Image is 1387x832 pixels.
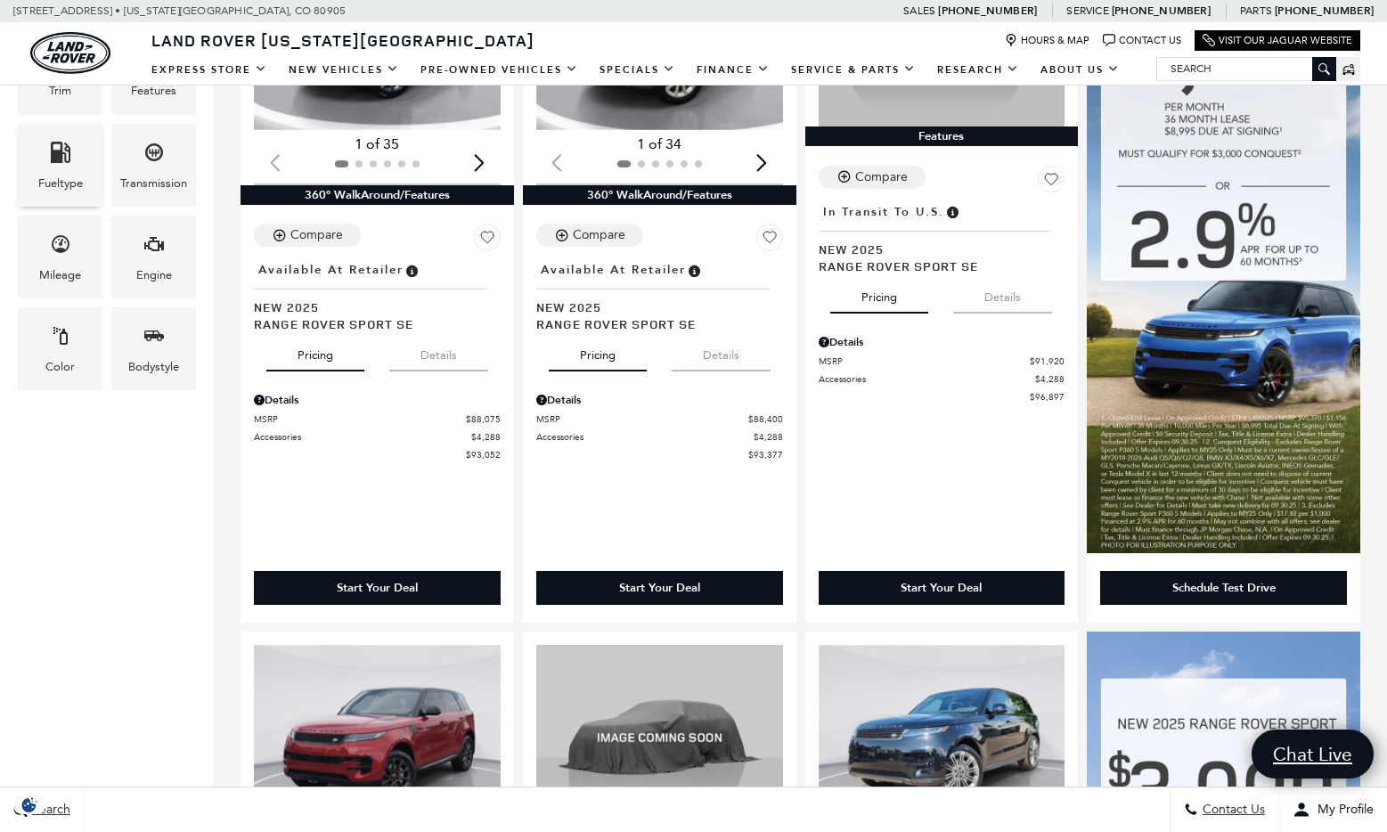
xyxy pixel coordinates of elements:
[30,32,110,74] img: Land Rover
[1252,730,1374,779] a: Chat Live
[926,54,1030,86] a: Research
[1100,571,1347,605] div: Schedule Test Drive
[50,229,71,265] span: Mileage
[258,260,404,280] span: Available at Retailer
[536,430,754,444] span: Accessories
[780,54,926,86] a: Service & Parts
[1240,4,1272,17] span: Parts
[38,174,83,193] div: Fueltype
[143,321,165,357] span: Bodystyle
[39,265,81,285] div: Mileage
[819,241,1052,257] span: New 2025
[143,137,165,174] span: Transmission
[30,32,110,74] a: land-rover
[1005,34,1089,47] a: Hours & Map
[1275,4,1374,18] a: [PHONE_NUMBER]
[541,260,686,280] span: Available at Retailer
[1198,803,1265,818] span: Contact Us
[466,412,501,426] span: $88,075
[536,571,783,605] div: Start Your Deal
[750,143,774,183] div: Next slide
[536,257,783,332] a: Available at RetailerNew 2025Range Rover Sport SE
[1112,4,1211,18] a: [PHONE_NUMBER]
[9,795,50,814] section: Click to Open Cookie Consent Modal
[536,645,783,830] img: 2025 Land Rover Range Rover Sport SE
[573,227,625,243] div: Compare
[536,315,770,332] span: Range Rover Sport SE
[410,54,589,86] a: Pre-Owned Vehicles
[754,430,783,444] span: $4,288
[151,29,534,51] span: Land Rover [US_STATE][GEOGRAPHIC_DATA]
[672,332,771,371] button: details tab
[141,54,1130,86] nav: Main Navigation
[45,357,75,377] div: Color
[241,185,514,205] div: 360° WalkAround/Features
[748,412,783,426] span: $88,400
[830,274,928,314] button: pricing tab
[589,54,686,86] a: Specials
[1066,4,1108,17] span: Service
[819,372,1036,386] span: Accessories
[823,202,944,222] span: In Transit to U.S.
[278,54,410,86] a: New Vehicles
[903,4,935,17] span: Sales
[468,143,492,183] div: Next slide
[120,174,187,193] div: Transmission
[254,412,466,426] span: MSRP
[1030,355,1065,368] span: $91,920
[18,216,102,298] div: MileageMileage
[389,332,488,371] button: details tab
[50,137,71,174] span: Fueltype
[819,372,1065,386] a: Accessories $4,288
[141,29,545,51] a: Land Rover [US_STATE][GEOGRAPHIC_DATA]
[819,355,1031,368] span: MSRP
[819,355,1065,368] a: MSRP $91,920
[536,392,783,408] div: Pricing Details - Range Rover Sport SE
[855,169,908,185] div: Compare
[1172,580,1276,596] div: Schedule Test Drive
[1203,34,1352,47] a: Visit Our Jaguar Website
[1030,54,1130,86] a: About Us
[748,448,783,461] span: $93,377
[128,357,179,377] div: Bodystyle
[111,216,196,298] div: EngineEngine
[254,448,501,461] a: $93,052
[1279,787,1387,832] button: Open user profile menu
[536,412,748,426] span: MSRP
[819,334,1065,350] div: Pricing Details - Range Rover Sport SE
[1264,742,1361,766] span: Chat Live
[143,229,165,265] span: Engine
[254,315,487,332] span: Range Rover Sport SE
[953,274,1052,314] button: details tab
[254,430,501,444] a: Accessories $4,288
[805,126,1079,146] div: Features
[1035,372,1065,386] span: $4,288
[50,321,71,357] span: Color
[686,54,780,86] a: Finance
[141,54,278,86] a: EXPRESS STORE
[1103,34,1181,47] a: Contact Us
[254,257,501,332] a: Available at RetailerNew 2025Range Rover Sport SE
[523,185,796,205] div: 360° WalkAround/Features
[111,307,196,390] div: BodystyleBodystyle
[49,81,71,101] div: Trim
[9,795,50,814] img: Opt-Out Icon
[111,124,196,207] div: TransmissionTransmission
[404,260,420,280] span: Vehicle is in stock and ready for immediate delivery. Due to demand, availability is subject to c...
[536,448,783,461] a: $93,377
[254,392,501,408] div: Pricing Details - Range Rover Sport SE
[819,571,1065,605] div: Start Your Deal
[254,430,471,444] span: Accessories
[290,227,343,243] div: Compare
[944,202,960,222] span: Vehicle has shipped from factory of origin. Estimated time of delivery to Retailer is on average ...
[536,224,643,247] button: Compare Vehicle
[337,580,418,596] div: Start Your Deal
[136,265,172,285] div: Engine
[536,298,770,315] span: New 2025
[1157,58,1335,79] input: Search
[18,307,102,390] div: ColorColor
[474,224,501,257] button: Save Vehicle
[756,224,783,257] button: Save Vehicle
[549,332,647,371] button: pricing tab
[254,224,361,247] button: Compare Vehicle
